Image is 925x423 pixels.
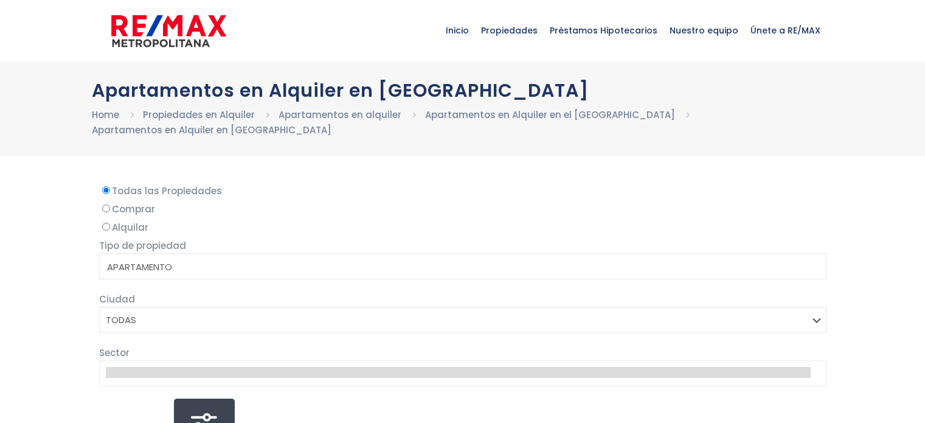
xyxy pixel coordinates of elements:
[102,205,110,212] input: Comprar
[92,124,331,136] a: Apartamentos en Alquiler en [GEOGRAPHIC_DATA]
[106,274,811,289] option: CASA
[99,220,826,235] label: Alquilar
[92,108,119,121] a: Home
[663,12,744,49] span: Nuestro equipo
[143,108,255,121] a: Propiedades en Alquiler
[106,260,811,274] option: APARTAMENTO
[99,201,826,217] label: Comprar
[102,186,110,194] input: Todas las Propiedades
[92,80,834,101] h1: Apartamentos en Alquiler en [GEOGRAPHIC_DATA]
[744,12,826,49] span: Únete a RE/MAX
[440,12,475,49] span: Inicio
[111,13,226,49] img: remax-metropolitana-logo
[99,293,135,306] span: Ciudad
[99,183,826,198] label: Todas las Propiedades
[425,108,675,121] a: Apartamentos en Alquiler en el [GEOGRAPHIC_DATA]
[475,12,544,49] span: Propiedades
[279,108,401,121] a: Apartamentos en alquiler
[99,239,186,252] span: Tipo de propiedad
[102,223,110,231] input: Alquilar
[544,12,663,49] span: Préstamos Hipotecarios
[99,346,130,359] span: Sector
